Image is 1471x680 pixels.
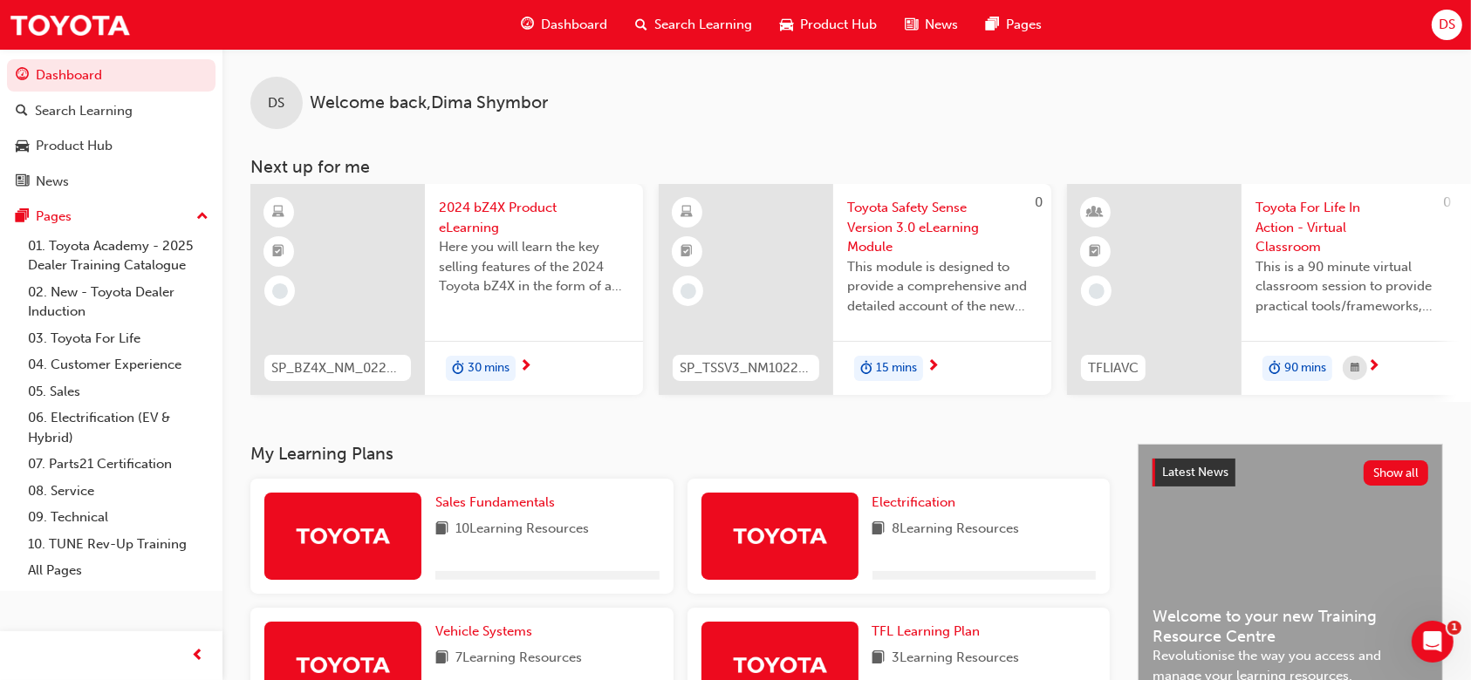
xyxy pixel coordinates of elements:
span: 0 [1443,194,1451,210]
span: Sales Fundamentals [435,494,555,510]
span: 0 [1035,194,1043,210]
span: guage-icon [16,68,29,84]
a: TFL Learning Plan [872,622,988,642]
a: 09. Technical [21,504,216,531]
span: SP_TSSV3_NM1022_EL [680,358,812,378]
a: search-iconSearch Learning [621,7,766,43]
h3: Next up for me [222,157,1471,177]
a: SP_BZ4X_NM_0224_EL012024 bZ4X Product eLearningHere you will learn the key selling features of th... [250,184,643,395]
button: Pages [7,201,216,233]
a: 02. New - Toyota Dealer Induction [21,279,216,325]
span: learningResourceType_INSTRUCTOR_LED-icon [1090,201,1102,224]
span: Dashboard [541,15,607,35]
span: learningRecordVerb_NONE-icon [1089,283,1105,299]
span: TFL Learning Plan [872,623,981,639]
div: Search Learning [35,101,133,121]
button: DashboardSearch LearningProduct HubNews [7,56,216,201]
span: This is a 90 minute virtual classroom session to provide practical tools/frameworks, behaviours a... [1255,257,1446,316]
a: 01. Toyota Academy - 2025 Dealer Training Catalogue [21,233,216,279]
div: Pages [36,207,72,227]
span: Here you will learn the key selling features of the 2024 Toyota bZ4X in the form of a virtual 6-p... [439,237,629,296]
span: TFLIAVC [1088,358,1139,378]
span: booktick-icon [681,241,694,263]
span: DS [269,93,285,113]
span: calendar-icon [1351,357,1359,379]
span: Pages [1006,15,1042,35]
a: 0TFLIAVCToyota For Life In Action - Virtual ClassroomThis is a 90 minute virtual classroom sessio... [1067,184,1460,395]
a: pages-iconPages [972,7,1056,43]
a: news-iconNews [891,7,972,43]
span: learningRecordVerb_NONE-icon [681,283,696,299]
span: news-icon [905,14,918,36]
h3: My Learning Plans [250,444,1110,464]
div: News [36,172,69,192]
a: News [7,166,216,198]
span: Vehicle Systems [435,623,532,639]
a: Electrification [872,493,963,513]
span: Welcome back , Dima Shymbor [310,93,548,113]
span: Product Hub [800,15,877,35]
span: learningRecordVerb_NONE-icon [272,283,288,299]
span: 8 Learning Resources [893,519,1020,541]
span: duration-icon [860,357,872,380]
a: 10. TUNE Rev-Up Training [21,531,216,558]
a: Vehicle Systems [435,622,539,642]
span: learningResourceType_ELEARNING-icon [273,201,285,224]
img: Trak [295,649,391,680]
img: Trak [732,649,828,680]
span: up-icon [196,206,209,228]
span: booktick-icon [273,241,285,263]
button: DS [1432,10,1462,40]
span: next-icon [519,359,532,375]
span: next-icon [927,359,940,375]
img: Trak [9,5,131,44]
span: news-icon [16,174,29,190]
a: Dashboard [7,59,216,92]
a: 08. Service [21,478,216,505]
a: guage-iconDashboard [507,7,621,43]
span: Welcome to your new Training Resource Centre [1153,607,1428,646]
a: All Pages [21,557,216,584]
span: search-icon [635,14,647,36]
span: duration-icon [1269,357,1281,380]
span: Electrification [872,494,956,510]
img: Trak [732,520,828,551]
span: DS [1439,15,1455,35]
a: Product Hub [7,130,216,162]
img: Trak [295,520,391,551]
span: Toyota Safety Sense Version 3.0 eLearning Module [847,198,1037,257]
span: booktick-icon [1090,241,1102,263]
a: car-iconProduct Hub [766,7,891,43]
span: 2024 bZ4X Product eLearning [439,198,629,237]
span: book-icon [872,648,886,670]
span: book-icon [435,519,448,541]
span: SP_BZ4X_NM_0224_EL01 [271,358,404,378]
a: 07. Parts21 Certification [21,451,216,478]
span: prev-icon [192,645,205,667]
span: News [925,15,958,35]
span: book-icon [435,648,448,670]
iframe: Intercom live chat [1412,621,1454,663]
a: 0SP_TSSV3_NM1022_ELToyota Safety Sense Version 3.0 eLearning ModuleThis module is designed to pro... [659,184,1051,395]
span: search-icon [16,104,28,119]
span: guage-icon [521,14,534,36]
a: 04. Customer Experience [21,351,216,378]
span: 3 Learning Resources [893,648,1020,670]
span: book-icon [872,519,886,541]
span: 90 mins [1284,358,1326,378]
span: pages-icon [986,14,999,36]
a: 06. Electrification (EV & Hybrid) [21,405,216,451]
span: 1 [1447,621,1461,635]
span: next-icon [1367,359,1380,375]
span: pages-icon [16,209,29,225]
a: 03. Toyota For Life [21,325,216,352]
span: This module is designed to provide a comprehensive and detailed account of the new enhanced Toyot... [847,257,1037,316]
span: 10 Learning Resources [455,519,589,541]
span: car-icon [16,139,29,154]
span: 7 Learning Resources [455,648,582,670]
a: 05. Sales [21,378,216,405]
span: 30 mins [468,358,510,378]
div: Product Hub [36,136,113,156]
